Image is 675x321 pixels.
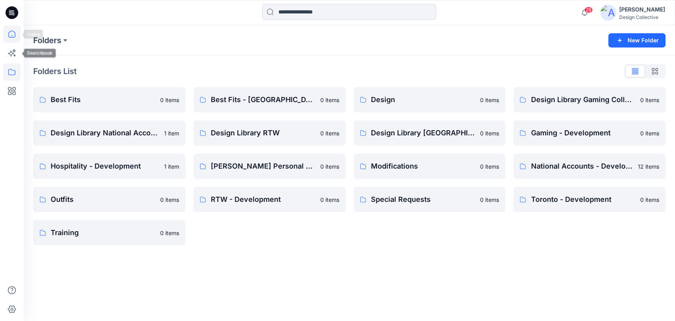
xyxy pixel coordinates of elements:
[638,162,659,171] p: 12 items
[51,127,159,139] p: Design Library National Accounts
[320,162,339,171] p: 0 items
[600,5,616,21] img: avatar
[193,154,346,179] a: [PERSON_NAME] Personal Zone0 items
[513,154,666,179] a: National Accounts - Development12 items
[320,96,339,104] p: 0 items
[193,87,346,112] a: Best Fits - [GEOGRAPHIC_DATA]0 items
[513,87,666,112] a: Design Library Gaming Collection0 items
[371,127,476,139] p: Design Library [GEOGRAPHIC_DATA]
[480,129,499,137] p: 0 items
[51,94,155,105] p: Best Fits
[584,7,593,13] span: 29
[33,35,61,46] a: Folders
[640,96,659,104] p: 0 items
[354,154,506,179] a: Modifications0 items
[531,94,635,105] p: Design Library Gaming Collection
[513,187,666,212] a: Toronto - Development0 items
[211,127,316,139] p: Design Library RTW
[211,161,316,172] p: [PERSON_NAME] Personal Zone
[371,194,476,205] p: Special Requests
[320,129,339,137] p: 0 items
[160,96,179,104] p: 0 items
[193,187,346,212] a: RTW - Development0 items
[160,229,179,237] p: 0 items
[33,187,185,212] a: Outfits0 items
[211,94,316,105] p: Best Fits - [GEOGRAPHIC_DATA]
[480,162,499,171] p: 0 items
[513,120,666,146] a: Gaming - Development0 items
[320,196,339,204] p: 0 items
[531,127,635,139] p: Gaming - Development
[619,14,665,20] div: Design Collective
[480,96,499,104] p: 0 items
[51,194,155,205] p: Outfits
[480,196,499,204] p: 0 items
[371,94,476,105] p: Design
[608,33,666,47] button: New Folder
[371,161,476,172] p: Modifications
[51,227,155,238] p: Training
[531,194,635,205] p: Toronto - Development
[164,129,179,137] p: 1 item
[211,194,316,205] p: RTW - Development
[640,129,659,137] p: 0 items
[354,87,506,112] a: Design0 items
[193,120,346,146] a: Design Library RTW0 items
[33,65,77,77] p: Folders List
[51,161,159,172] p: Hospitality - Development
[640,196,659,204] p: 0 items
[619,5,665,14] div: [PERSON_NAME]
[354,120,506,146] a: Design Library [GEOGRAPHIC_DATA]0 items
[531,161,633,172] p: National Accounts - Development
[160,196,179,204] p: 0 items
[33,154,185,179] a: Hospitality - Development1 item
[33,87,185,112] a: Best Fits0 items
[33,120,185,146] a: Design Library National Accounts1 item
[354,187,506,212] a: Special Requests0 items
[33,220,185,245] a: Training0 items
[164,162,179,171] p: 1 item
